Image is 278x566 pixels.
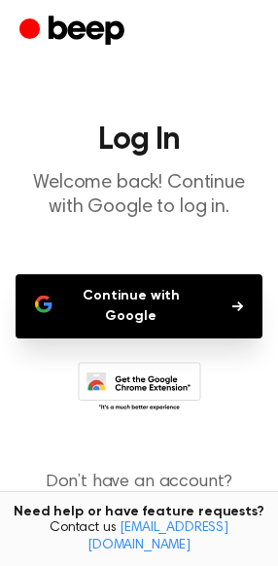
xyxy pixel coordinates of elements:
[12,520,266,554] span: Contact us
[87,521,228,552] a: [EMAIL_ADDRESS][DOMAIN_NAME]
[16,274,262,338] button: Continue with Google
[16,124,262,156] h1: Log In
[19,13,129,51] a: Beep
[16,470,262,522] p: Don’t have an account?
[16,171,262,220] p: Welcome back! Continue with Google to log in.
